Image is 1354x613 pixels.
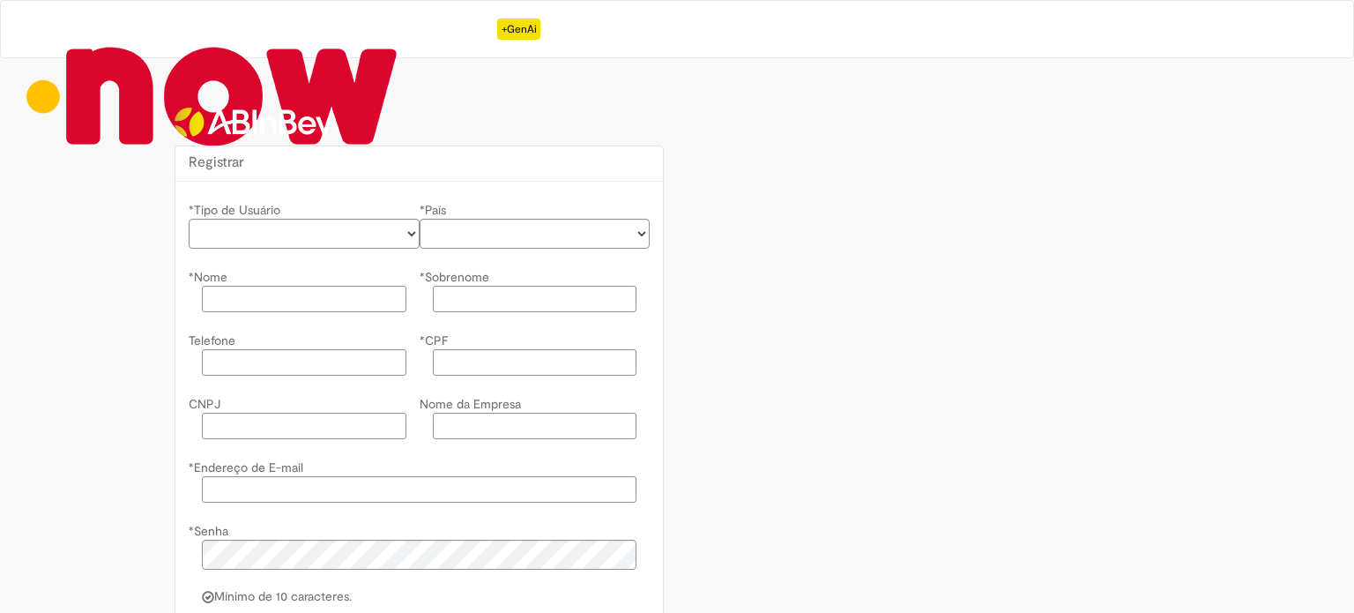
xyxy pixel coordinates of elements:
label: Nome [189,262,227,286]
a: Ir a la página principal [1,1,424,54]
div: Padroniza [437,19,540,40]
img: ABInbev-white.png [175,108,333,137]
label: Sobrenome [420,262,489,286]
label: CPF [420,325,448,349]
label: CNPJ [189,389,220,413]
label: Telefone [189,325,235,349]
label: Senha [189,516,228,540]
label: Tipo de Usuário [189,195,280,219]
ul: Menú de encabezado [424,1,554,57]
label: Nome da Empresa [420,389,521,413]
label: Endereço de E-mail [189,452,303,476]
h1: Registrar [189,155,650,171]
label: País [420,195,446,219]
p: +GenAi [497,19,540,40]
img: ServiceNow [14,19,411,173]
label: Mínimo de 10 caracteres. [214,587,352,605]
a: Iniciar sesión [554,1,651,54]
